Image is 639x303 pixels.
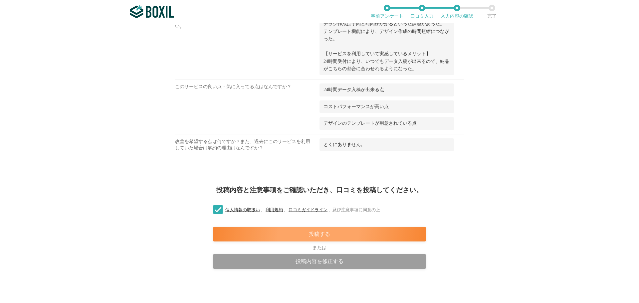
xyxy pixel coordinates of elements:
li: 事前アンケート [369,5,404,19]
span: 【導入前の課題とサービスでの解決】 チラシ作成は手間と時間がかかるといった課題があった。 テンプレート機能により、デザイン作成の時間短縮につながった。 【サービスを利用していて実感しているメリッ... [323,14,449,71]
li: 完了 [474,5,509,19]
a: 利用規約 [265,207,284,212]
div: ①導入前の「課題」②導入後の「効果」をそれぞれ教えて下さい。 導入時の工夫や苦労したことなどもあればご記載ください。 [175,10,319,79]
a: 口コミガイドライン [288,207,328,212]
span: デザインのテンプレートが用意されている点 [323,121,417,126]
div: このサービスの良い点・気に入ってる点はなんですか？ [175,83,319,134]
div: 改善を希望する点は何ですか？また、過去にこのサービスを利用していた場合は解約の理由はなんですか？ [175,138,319,155]
img: ボクシルSaaS_ロゴ [130,5,174,18]
label: 、 、 、 及び注意事項に同意の上 [208,207,380,214]
span: コストパフォーマンスが高い点 [323,104,389,109]
span: 24時間データ入稿が出来る点 [323,87,384,92]
a: 個人情報の取扱い [225,207,261,212]
div: 投稿内容を修正する [213,254,426,269]
li: 口コミ入力 [404,5,439,19]
li: 入力内容の確認 [439,5,474,19]
div: 投稿する [213,227,426,241]
span: とくにありません。 [323,142,365,147]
